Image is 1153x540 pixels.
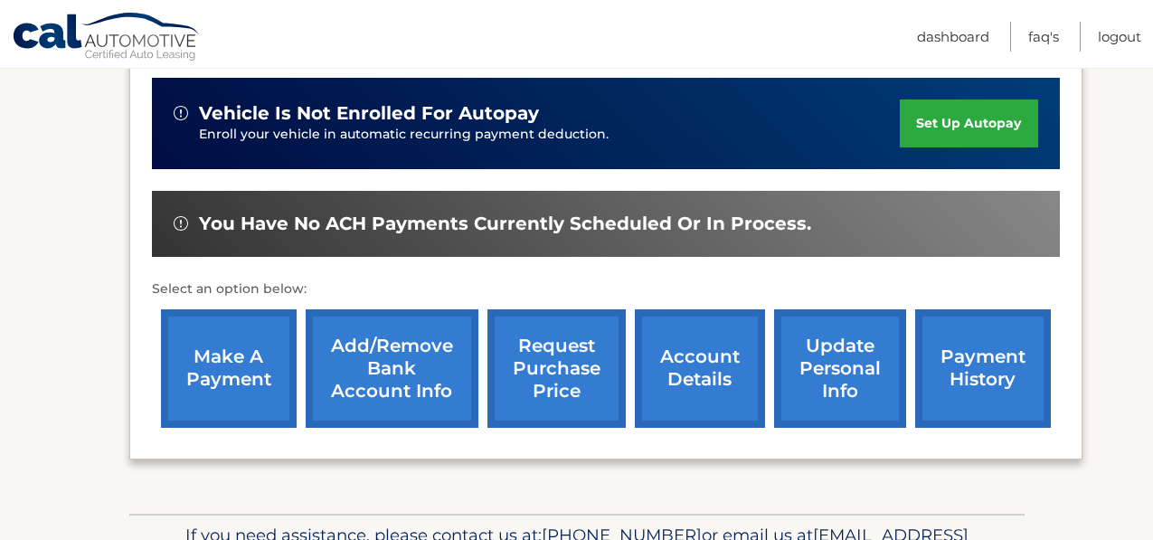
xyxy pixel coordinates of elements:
a: FAQ's [1028,22,1059,52]
span: vehicle is not enrolled for autopay [199,102,539,125]
a: set up autopay [900,99,1037,147]
span: You have no ACH payments currently scheduled or in process. [199,213,811,235]
p: Enroll your vehicle in automatic recurring payment deduction. [199,125,901,145]
a: Logout [1098,22,1141,52]
a: Cal Automotive [12,12,202,64]
a: make a payment [161,309,297,428]
img: alert-white.svg [174,106,188,120]
a: Add/Remove bank account info [306,309,478,428]
img: alert-white.svg [174,216,188,231]
p: Select an option below: [152,279,1060,300]
a: request purchase price [487,309,626,428]
a: Dashboard [917,22,989,52]
a: update personal info [774,309,906,428]
a: account details [635,309,765,428]
a: payment history [915,309,1051,428]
